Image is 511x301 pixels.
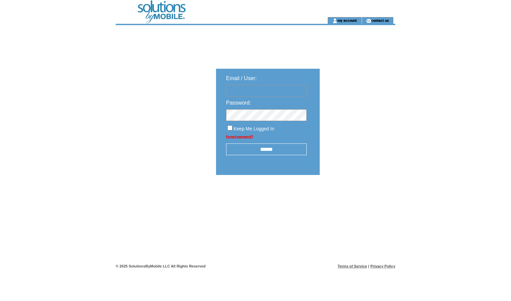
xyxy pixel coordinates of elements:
a: Privacy Policy [370,264,395,268]
span: Keep Me Logged In [233,126,274,131]
a: contact us [371,18,389,22]
a: my account [337,18,357,22]
a: Terms of Service [338,264,367,268]
span: © 2025 SolutionsByMobile LLC All Rights Reserved [116,264,206,268]
span: Email / User: [226,75,257,81]
img: account_icon.gif;jsessionid=C3206669579830615A84A88202C5EEF5 [332,18,337,23]
span: Password: [226,100,251,106]
span: | [368,264,369,268]
a: Forgot password? [226,135,253,138]
img: transparent.png;jsessionid=C3206669579830615A84A88202C5EEF5 [339,192,373,200]
img: contact_us_icon.gif;jsessionid=C3206669579830615A84A88202C5EEF5 [366,18,371,23]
